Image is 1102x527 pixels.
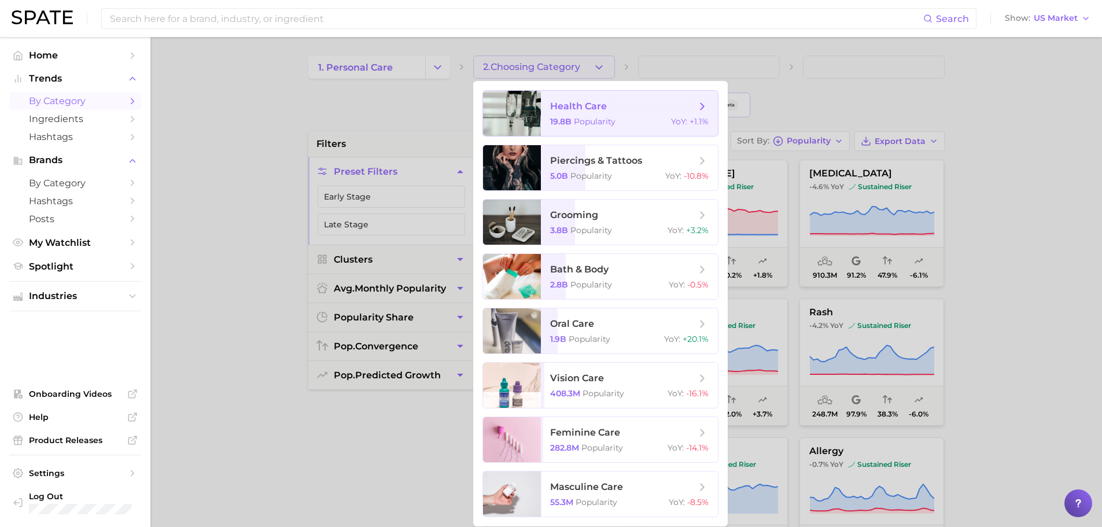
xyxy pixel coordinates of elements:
span: Popularity [576,497,617,507]
button: ShowUS Market [1002,11,1093,26]
span: by Category [29,95,121,106]
span: Popularity [570,171,612,181]
span: -14.1% [686,443,709,453]
span: by Category [29,178,121,189]
span: Spotlight [29,261,121,272]
span: 408.3m [550,388,580,399]
span: Hashtags [29,196,121,207]
span: Log Out [29,491,169,502]
a: by Category [9,174,141,192]
a: by Category [9,92,141,110]
span: YoY : [668,388,684,399]
span: Popularity [583,388,624,399]
a: Spotlight [9,257,141,275]
span: -8.5% [687,497,709,507]
span: Settings [29,468,121,478]
span: YoY : [669,497,685,507]
span: Popularity [574,116,616,127]
span: -10.8% [684,171,709,181]
span: +3.2% [686,225,709,235]
span: Show [1005,15,1030,21]
span: -0.5% [687,279,709,290]
span: 282.8m [550,443,579,453]
a: Posts [9,210,141,228]
span: -16.1% [686,388,709,399]
a: Settings [9,465,141,482]
span: YoY : [664,334,680,344]
span: +1.1% [690,116,709,127]
span: health care [550,101,607,112]
a: My Watchlist [9,234,141,252]
a: Hashtags [9,128,141,146]
span: Home [29,50,121,61]
span: Onboarding Videos [29,389,121,399]
span: US Market [1034,15,1078,21]
img: SPATE [12,10,73,24]
span: Popularity [570,225,612,235]
a: Ingredients [9,110,141,128]
span: masculine care [550,481,623,492]
a: Hashtags [9,192,141,210]
span: Popularity [581,443,623,453]
button: Trends [9,70,141,87]
span: Search [936,13,969,24]
a: Onboarding Videos [9,385,141,403]
span: 1.9b [550,334,566,344]
span: 19.8b [550,116,572,127]
span: 55.3m [550,497,573,507]
span: Trends [29,73,121,84]
span: YoY : [668,225,684,235]
span: Popularity [569,334,610,344]
span: Hashtags [29,131,121,142]
span: Posts [29,213,121,224]
span: feminine care [550,427,620,438]
button: Brands [9,152,141,169]
ul: 2.Choosing Category [473,81,728,526]
span: YoY : [671,116,687,127]
span: bath & body [550,264,609,275]
span: grooming [550,209,598,220]
span: Brands [29,155,121,165]
input: Search here for a brand, industry, or ingredient [109,9,923,28]
span: YoY : [668,443,684,453]
span: YoY : [669,279,685,290]
span: My Watchlist [29,237,121,248]
span: Industries [29,291,121,301]
span: +20.1% [683,334,709,344]
a: Home [9,46,141,64]
a: Log out. Currently logged in with e-mail zach.stewart@emersongroup.com. [9,488,141,518]
span: 2.8b [550,279,568,290]
span: Popularity [570,279,612,290]
span: oral care [550,318,594,329]
a: Help [9,408,141,426]
span: 3.8b [550,225,568,235]
span: Product Releases [29,435,121,445]
span: Ingredients [29,113,121,124]
span: 5.0b [550,171,568,181]
span: vision care [550,373,604,384]
span: YoY : [665,171,681,181]
button: Industries [9,288,141,305]
a: Product Releases [9,432,141,449]
span: Help [29,412,121,422]
span: piercings & tattoos [550,155,642,166]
